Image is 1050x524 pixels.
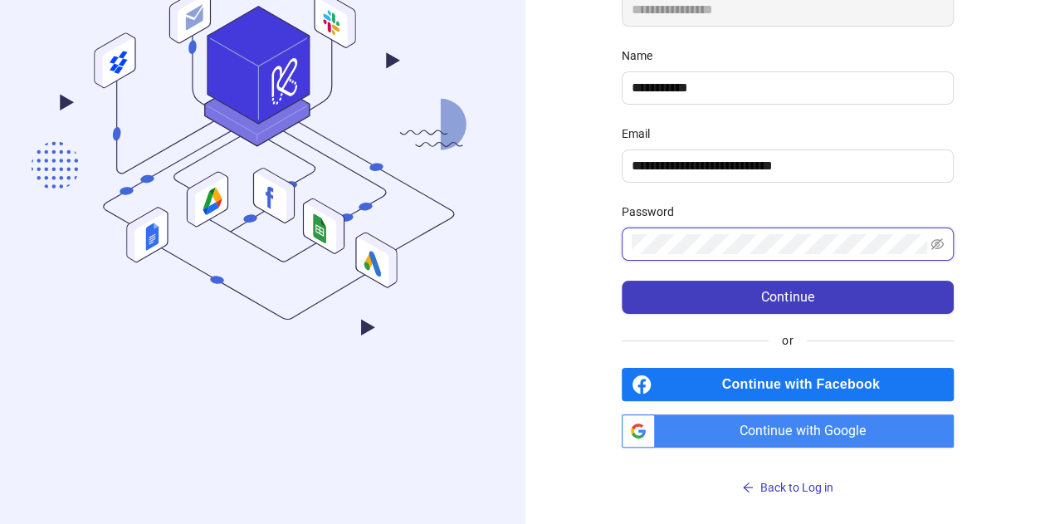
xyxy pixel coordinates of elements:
[622,368,954,401] a: Continue with Facebook
[930,238,944,251] span: eye-invisible
[760,481,833,494] span: Back to Log in
[632,156,940,176] input: Email
[632,234,928,254] input: Password
[761,290,813,305] span: Continue
[622,448,954,501] a: Back to Log in
[622,281,954,314] button: Continue
[622,474,954,501] button: Back to Log in
[622,125,661,143] label: Email
[622,203,685,221] label: Password
[769,331,806,350] span: or
[658,368,954,401] span: Continue with Facebook
[622,414,954,448] a: Continue with Google
[632,78,940,98] input: Name
[742,482,754,493] span: arrow-left
[662,414,954,448] span: Continue with Google
[622,47,663,65] label: Name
